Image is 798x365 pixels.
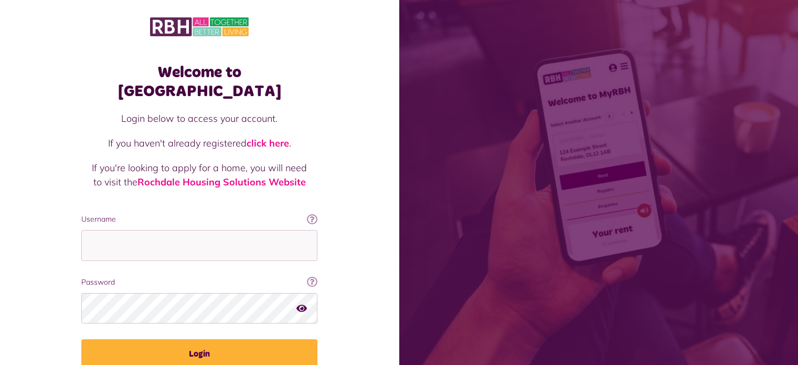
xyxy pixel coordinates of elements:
[92,136,307,150] p: If you haven't already registered .
[150,16,249,38] img: MyRBH
[92,111,307,126] p: Login below to access your account.
[81,63,317,101] h1: Welcome to [GEOGRAPHIC_DATA]
[81,214,317,225] label: Username
[247,137,289,149] a: click here
[81,277,317,288] label: Password
[92,161,307,189] p: If you're looking to apply for a home, you will need to visit the
[137,176,306,188] a: Rochdale Housing Solutions Website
